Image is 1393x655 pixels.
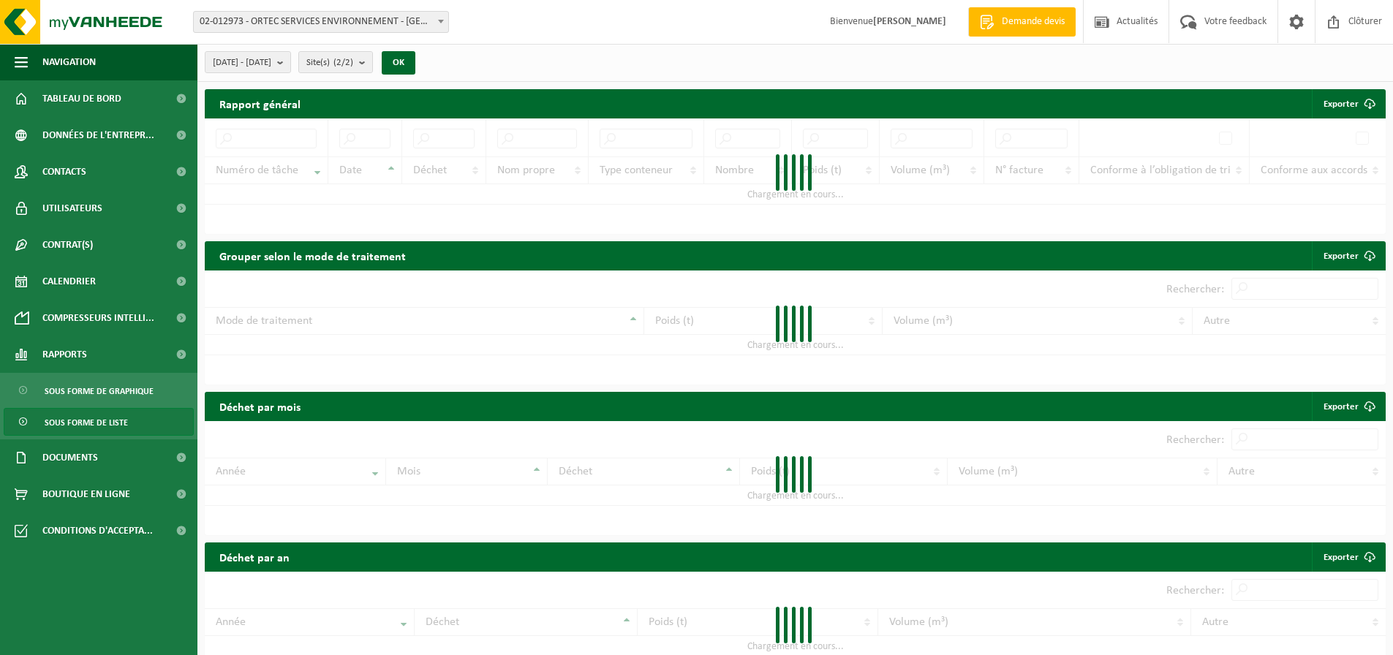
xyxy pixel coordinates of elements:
h2: Déchet par an [205,542,304,571]
button: [DATE] - [DATE] [205,51,291,73]
span: Navigation [42,44,96,80]
span: Données de l'entrepr... [42,117,154,154]
span: Contacts [42,154,86,190]
span: Calendrier [42,263,96,300]
span: Sous forme de liste [45,409,128,436]
h2: Grouper selon le mode de traitement [205,241,420,270]
span: Compresseurs intelli... [42,300,154,336]
span: Demande devis [998,15,1068,29]
span: Conditions d'accepta... [42,512,153,549]
button: OK [382,51,415,75]
button: Exporter [1312,89,1384,118]
span: Contrat(s) [42,227,93,263]
span: Site(s) [306,52,353,74]
span: Documents [42,439,98,476]
span: Boutique en ligne [42,476,130,512]
span: 02-012973 - ORTEC SERVICES ENVIRONNEMENT - AMIENS [194,12,448,32]
span: Tableau de bord [42,80,121,117]
a: Exporter [1312,542,1384,572]
a: Sous forme de liste [4,408,194,436]
span: Sous forme de graphique [45,377,154,405]
span: 02-012973 - ORTEC SERVICES ENVIRONNEMENT - AMIENS [193,11,449,33]
count: (2/2) [333,58,353,67]
a: Exporter [1312,241,1384,270]
span: Rapports [42,336,87,373]
strong: [PERSON_NAME] [873,16,946,27]
button: Site(s)(2/2) [298,51,373,73]
span: Utilisateurs [42,190,102,227]
a: Sous forme de graphique [4,376,194,404]
span: [DATE] - [DATE] [213,52,271,74]
a: Exporter [1312,392,1384,421]
h2: Rapport général [205,89,315,118]
a: Demande devis [968,7,1076,37]
h2: Déchet par mois [205,392,315,420]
